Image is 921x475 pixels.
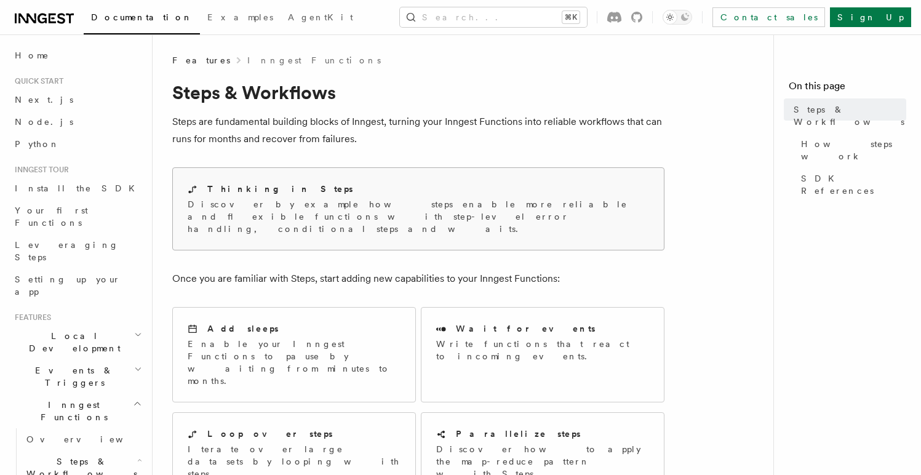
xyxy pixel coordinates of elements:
span: Local Development [10,330,134,354]
a: Home [10,44,145,66]
span: Node.js [15,117,73,127]
a: Examples [200,4,281,33]
button: Local Development [10,325,145,359]
a: AgentKit [281,4,361,33]
p: Once you are familiar with Steps, start adding new capabilities to your Inngest Functions: [172,270,664,287]
span: Quick start [10,76,63,86]
span: Python [15,139,60,149]
span: AgentKit [288,12,353,22]
a: Your first Functions [10,199,145,234]
a: Node.js [10,111,145,133]
a: Install the SDK [10,177,145,199]
a: Leveraging Steps [10,234,145,268]
a: Contact sales [712,7,825,27]
span: Setting up your app [15,274,121,297]
span: Examples [207,12,273,22]
span: Leveraging Steps [15,240,119,262]
h2: Loop over steps [207,428,333,440]
a: Next.js [10,89,145,111]
span: Overview [26,434,153,444]
span: SDK References [801,172,906,197]
a: Setting up your app [10,268,145,303]
a: Overview [22,428,145,450]
a: Thinking in StepsDiscover by example how steps enable more reliable and flexible functions with s... [172,167,664,250]
span: Inngest tour [10,165,69,175]
p: Enable your Inngest Functions to pause by waiting from minutes to months. [188,338,401,387]
span: Documentation [91,12,193,22]
a: How steps work [796,133,906,167]
kbd: ⌘K [562,11,580,23]
h1: Steps & Workflows [172,81,664,103]
span: Your first Functions [15,206,88,228]
a: Add sleepsEnable your Inngest Functions to pause by waiting from minutes to months. [172,307,416,402]
span: Events & Triggers [10,364,134,389]
button: Events & Triggers [10,359,145,394]
h2: Thinking in Steps [207,183,353,195]
a: Wait for eventsWrite functions that react to incoming events. [421,307,664,402]
span: Steps & Workflows [794,103,906,128]
a: Steps & Workflows [789,98,906,133]
span: How steps work [801,138,906,162]
p: Discover by example how steps enable more reliable and flexible functions with step-level error h... [188,198,649,235]
a: SDK References [796,167,906,202]
h2: Add sleeps [207,322,279,335]
span: Next.js [15,95,73,105]
h2: Parallelize steps [456,428,581,440]
h2: Wait for events [456,322,596,335]
span: Features [10,313,51,322]
button: Search...⌘K [400,7,587,27]
span: Install the SDK [15,183,142,193]
h4: On this page [789,79,906,98]
button: Toggle dark mode [663,10,692,25]
a: Python [10,133,145,155]
a: Inngest Functions [247,54,381,66]
button: Inngest Functions [10,394,145,428]
a: Sign Up [830,7,911,27]
span: Features [172,54,230,66]
span: Home [15,49,49,62]
a: Documentation [84,4,200,34]
span: Inngest Functions [10,399,133,423]
p: Write functions that react to incoming events. [436,338,649,362]
p: Steps are fundamental building blocks of Inngest, turning your Inngest Functions into reliable wo... [172,113,664,148]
